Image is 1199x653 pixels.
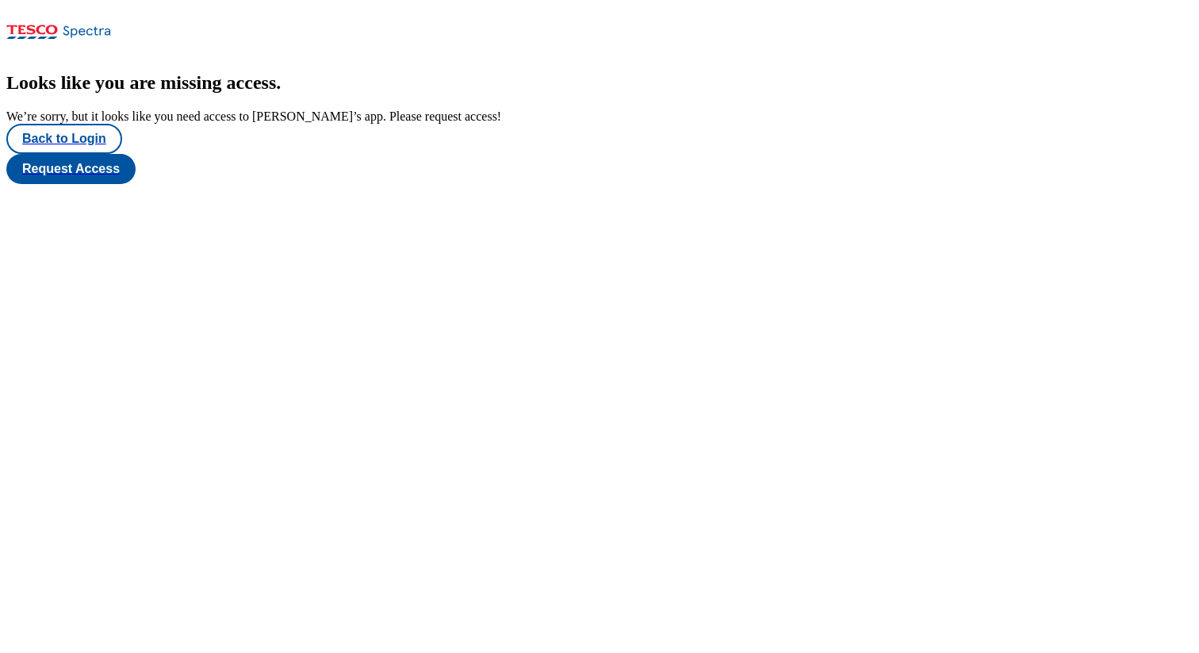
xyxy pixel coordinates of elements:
h2: Looks like you are missing access [6,72,1193,94]
button: Back to Login [6,124,122,154]
button: Request Access [6,154,136,184]
a: Back to Login [6,124,1193,154]
a: Request Access [6,154,1193,184]
div: We’re sorry, but it looks like you need access to [PERSON_NAME]’s app. Please request access! [6,109,1193,124]
span: . [276,72,281,93]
